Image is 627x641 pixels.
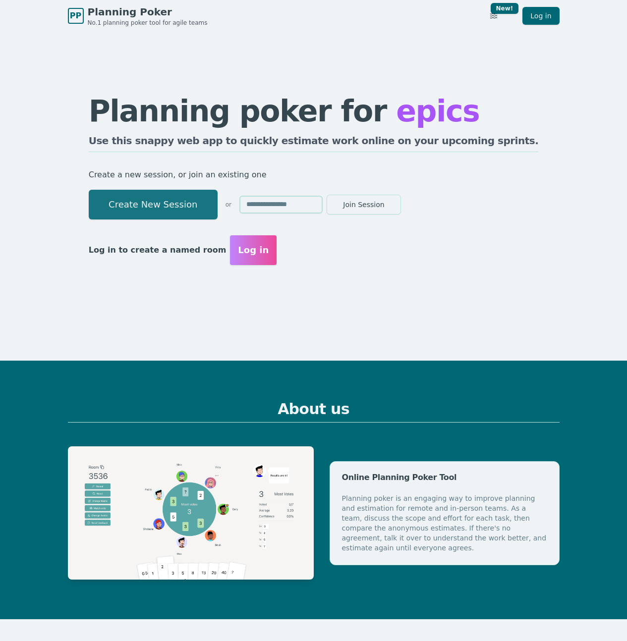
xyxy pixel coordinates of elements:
img: Planning Poker example session [68,446,314,580]
span: or [226,201,231,209]
p: Log in to create a named room [89,243,227,257]
button: Log in [230,235,277,265]
h2: Use this snappy web app to quickly estimate work online on your upcoming sprints. [89,134,539,152]
span: Log in [238,243,269,257]
button: New! [485,7,503,25]
button: Create New Session [89,190,218,219]
div: New! [491,3,519,14]
div: Online Planning Poker Tool [342,474,547,481]
a: PPPlanning PokerNo.1 planning poker tool for agile teams [68,5,208,27]
h2: About us [68,400,560,423]
div: Planning poker is an engaging way to improve planning and estimation for remote and in-person tea... [342,493,547,553]
span: No.1 planning poker tool for agile teams [88,19,208,27]
a: Log in [522,7,559,25]
span: PP [70,10,81,22]
button: Join Session [327,195,401,214]
h1: Planning poker for [89,96,539,126]
span: epics [396,94,479,128]
p: Create a new session, or join an existing one [89,168,539,182]
span: Planning Poker [88,5,208,19]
